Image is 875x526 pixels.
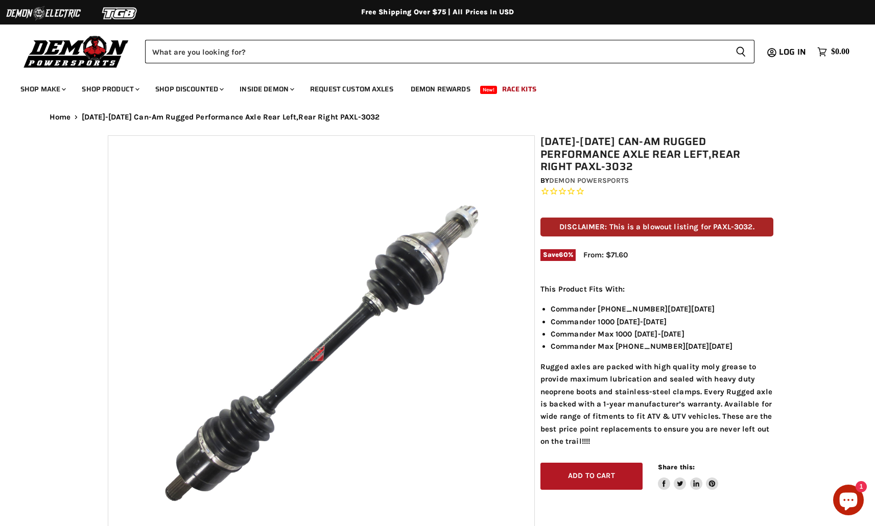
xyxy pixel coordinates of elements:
[551,303,773,315] li: Commander [PHONE_NUMBER][DATE][DATE]
[74,79,146,100] a: Shop Product
[82,113,380,122] span: [DATE]-[DATE] Can-Am Rugged Performance Axle Rear Left,Rear Right PAXL-3032
[29,113,846,122] nav: Breadcrumbs
[148,79,230,100] a: Shop Discounted
[658,463,719,490] aside: Share this:
[559,251,567,258] span: 60
[540,249,576,260] span: Save %
[145,40,727,63] input: Search
[5,4,82,23] img: Demon Electric Logo 2
[20,33,132,69] img: Demon Powersports
[551,340,773,352] li: Commander Max [PHONE_NUMBER][DATE][DATE]
[232,79,300,100] a: Inside Demon
[29,8,846,17] div: Free Shipping Over $75 | All Prices In USD
[583,250,628,259] span: From: $71.60
[540,186,773,197] span: Rated 0.0 out of 5 stars 0 reviews
[551,328,773,340] li: Commander Max 1000 [DATE]-[DATE]
[302,79,401,100] a: Request Custom Axles
[480,86,498,94] span: New!
[568,471,615,480] span: Add to cart
[540,135,773,173] h1: [DATE]-[DATE] Can-Am Rugged Performance Axle Rear Left,Rear Right PAXL-3032
[13,75,847,100] ul: Main menu
[540,175,773,186] div: by
[540,283,773,295] p: This Product Fits With:
[145,40,754,63] form: Product
[540,283,773,448] div: Rugged axles are packed with high quality moly grease to provide maximum lubrication and sealed w...
[50,113,71,122] a: Home
[494,79,544,100] a: Race Kits
[82,4,158,23] img: TGB Logo 2
[830,485,867,518] inbox-online-store-chat: Shopify online store chat
[831,47,849,57] span: $0.00
[727,40,754,63] button: Search
[774,47,812,57] a: Log in
[779,45,806,58] span: Log in
[403,79,478,100] a: Demon Rewards
[540,218,773,236] p: DISCLAIMER: This is a blowout listing for PAXL-3032.
[658,463,695,471] span: Share this:
[540,463,643,490] button: Add to cart
[549,176,629,185] a: Demon Powersports
[13,79,72,100] a: Shop Make
[551,316,773,328] li: Commander 1000 [DATE]-[DATE]
[812,44,855,59] a: $0.00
